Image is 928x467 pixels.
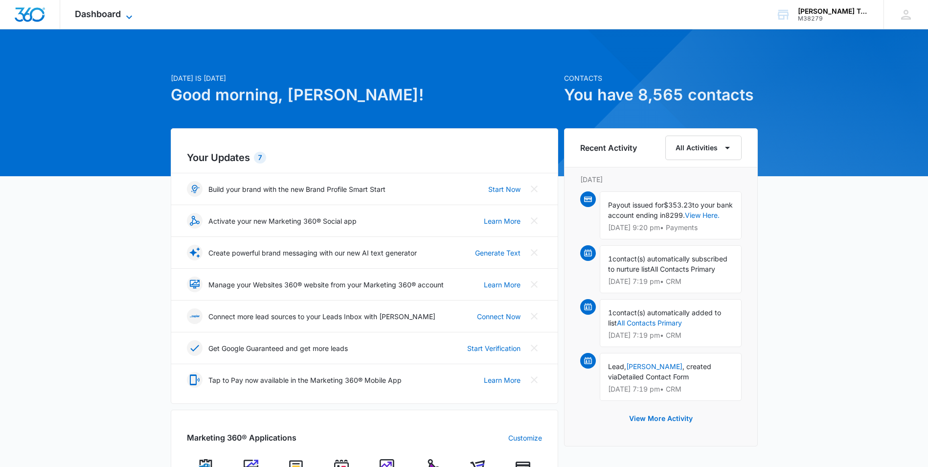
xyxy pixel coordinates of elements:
[664,201,692,209] span: $353.23
[526,340,542,356] button: Close
[608,386,733,393] p: [DATE] 7:19 pm • CRM
[484,280,521,290] a: Learn More
[475,248,521,258] a: Generate Text
[798,15,869,22] div: account id
[608,308,612,317] span: 1
[665,211,685,219] span: 8299.
[580,174,742,185] p: [DATE]
[608,255,612,263] span: 1
[617,319,682,327] a: All Contacts Primary
[208,184,385,194] p: Build your brand with the new Brand Profile Smart Start
[208,375,402,385] p: Tap to Pay now available in the Marketing 360® Mobile App
[608,332,733,339] p: [DATE] 7:19 pm • CRM
[526,213,542,229] button: Close
[564,83,758,107] h1: You have 8,565 contacts
[526,308,542,324] button: Close
[477,311,521,322] a: Connect Now
[208,311,435,322] p: Connect more lead sources to your Leads Inbox with [PERSON_NAME]
[526,277,542,292] button: Close
[484,375,521,385] a: Learn More
[608,224,733,231] p: [DATE] 9:20 pm • Payments
[488,184,521,194] a: Start Now
[608,201,664,209] span: Payout issued for
[685,211,720,219] a: View Here.
[187,150,542,165] h2: Your Updates
[208,216,357,226] p: Activate your new Marketing 360® Social app
[171,83,558,107] h1: Good morning, [PERSON_NAME]!
[626,362,682,371] a: [PERSON_NAME]
[619,407,702,430] button: View More Activity
[798,7,869,15] div: account name
[580,142,637,154] h6: Recent Activity
[254,152,266,163] div: 7
[665,136,742,160] button: All Activities
[526,181,542,197] button: Close
[187,432,296,444] h2: Marketing 360® Applications
[208,248,417,258] p: Create powerful brand messaging with our new AI text generator
[467,343,521,353] a: Start Verification
[75,9,121,19] span: Dashboard
[484,216,521,226] a: Learn More
[526,372,542,388] button: Close
[526,245,542,260] button: Close
[608,362,626,371] span: Lead,
[208,343,348,353] p: Get Google Guaranteed and get more leads
[208,280,444,290] p: Manage your Websites 360® website from your Marketing 360® account
[650,265,715,273] span: All Contacts Primary
[608,278,733,285] p: [DATE] 7:19 pm • CRM
[171,73,558,83] p: [DATE] is [DATE]
[608,308,721,327] span: contact(s) automatically added to list
[508,433,542,443] a: Customize
[564,73,758,83] p: Contacts
[608,255,727,273] span: contact(s) automatically subscribed to nurture list
[617,373,689,381] span: Detailed Contact Form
